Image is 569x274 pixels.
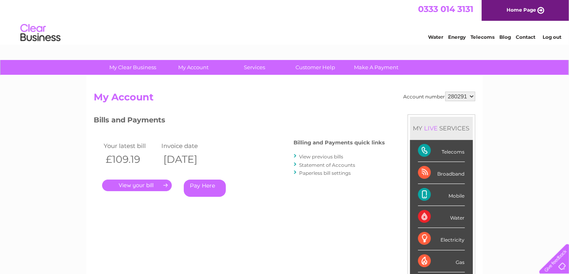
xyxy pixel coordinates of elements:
a: Customer Help [282,60,348,75]
a: My Account [161,60,227,75]
a: Services [221,60,288,75]
a: Pay Here [184,180,226,197]
td: Invoice date [159,140,217,151]
a: Log out [543,34,561,40]
img: logo.png [20,21,61,45]
a: Statement of Accounts [300,162,356,168]
h2: My Account [94,92,475,107]
div: Broadband [418,162,465,184]
div: Telecoms [418,140,465,162]
a: Energy [448,34,466,40]
a: My Clear Business [100,60,166,75]
th: [DATE] [159,151,217,168]
a: Contact [516,34,535,40]
h3: Bills and Payments [94,114,385,128]
div: MY SERVICES [410,117,473,140]
a: Make A Payment [343,60,409,75]
a: Telecoms [470,34,495,40]
div: Gas [418,250,465,272]
div: Mobile [418,184,465,206]
div: Clear Business is a trading name of Verastar Limited (registered in [GEOGRAPHIC_DATA] No. 3667643... [96,4,474,39]
a: 0333 014 3131 [418,4,473,14]
a: Blog [499,34,511,40]
a: View previous bills [300,154,344,160]
a: Paperless bill settings [300,170,351,176]
div: Account number [404,92,475,101]
div: Electricity [418,228,465,250]
a: Water [428,34,443,40]
div: LIVE [423,124,440,132]
td: Your latest bill [102,140,160,151]
h4: Billing and Payments quick links [294,140,385,146]
div: Water [418,206,465,228]
th: £109.19 [102,151,160,168]
a: . [102,180,172,191]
